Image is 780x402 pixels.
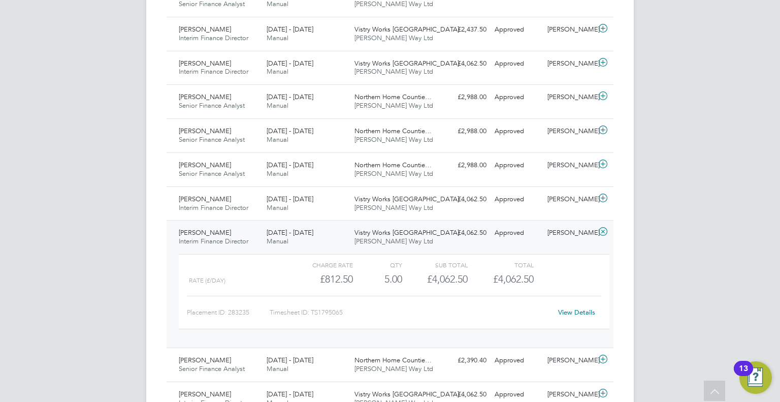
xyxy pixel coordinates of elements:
[353,259,402,271] div: QTY
[491,21,543,38] div: Approved
[438,157,491,174] div: £2,988.00
[543,225,596,241] div: [PERSON_NAME]
[179,101,245,110] span: Senior Finance Analyst
[267,364,288,373] span: Manual
[267,237,288,245] span: Manual
[353,271,402,288] div: 5.00
[267,34,288,42] span: Manual
[558,308,595,317] a: View Details
[543,89,596,106] div: [PERSON_NAME]
[354,364,433,373] span: [PERSON_NAME] Way Ltd
[179,34,248,42] span: Interim Finance Director
[402,259,468,271] div: Sub Total
[179,228,231,237] span: [PERSON_NAME]
[491,191,543,208] div: Approved
[354,237,433,245] span: [PERSON_NAME] Way Ltd
[491,89,543,106] div: Approved
[354,135,433,144] span: [PERSON_NAME] Way Ltd
[267,127,313,135] span: [DATE] - [DATE]
[491,157,543,174] div: Approved
[354,25,466,34] span: Vistry Works [GEOGRAPHIC_DATA]…
[179,67,248,76] span: Interim Finance Director
[438,191,491,208] div: £4,062.50
[267,356,313,364] span: [DATE] - [DATE]
[270,304,551,321] div: Timesheet ID: TS1795065
[468,259,533,271] div: Total
[402,271,468,288] div: £4,062.50
[438,352,491,369] div: £2,390.40
[179,127,231,135] span: [PERSON_NAME]
[179,195,231,203] span: [PERSON_NAME]
[179,92,231,101] span: [PERSON_NAME]
[354,390,466,398] span: Vistry Works [GEOGRAPHIC_DATA]…
[739,368,748,382] div: 13
[287,271,353,288] div: £812.50
[267,67,288,76] span: Manual
[543,55,596,72] div: [PERSON_NAME]
[354,203,433,212] span: [PERSON_NAME] Way Ltd
[543,157,596,174] div: [PERSON_NAME]
[267,390,313,398] span: [DATE] - [DATE]
[354,161,432,169] span: Northern Home Countie…
[267,161,313,169] span: [DATE] - [DATE]
[491,55,543,72] div: Approved
[267,228,313,237] span: [DATE] - [DATE]
[179,203,248,212] span: Interim Finance Director
[543,21,596,38] div: [PERSON_NAME]
[267,101,288,110] span: Manual
[179,59,231,68] span: [PERSON_NAME]
[491,225,543,241] div: Approved
[543,123,596,140] div: [PERSON_NAME]
[267,25,313,34] span: [DATE] - [DATE]
[267,59,313,68] span: [DATE] - [DATE]
[354,195,466,203] span: Vistry Works [GEOGRAPHIC_DATA]…
[179,135,245,144] span: Senior Finance Analyst
[267,203,288,212] span: Manual
[179,161,231,169] span: [PERSON_NAME]
[543,352,596,369] div: [PERSON_NAME]
[354,59,466,68] span: Vistry Works [GEOGRAPHIC_DATA]…
[438,225,491,241] div: £4,062.50
[739,361,772,394] button: Open Resource Center, 13 new notifications
[491,352,543,369] div: Approved
[354,34,433,42] span: [PERSON_NAME] Way Ltd
[438,55,491,72] div: £4,062.50
[179,364,245,373] span: Senior Finance Analyst
[179,169,245,178] span: Senior Finance Analyst
[354,92,432,101] span: Northern Home Countie…
[543,191,596,208] div: [PERSON_NAME]
[354,67,433,76] span: [PERSON_NAME] Way Ltd
[179,356,231,364] span: [PERSON_NAME]
[354,169,433,178] span: [PERSON_NAME] Way Ltd
[438,89,491,106] div: £2,988.00
[438,123,491,140] div: £2,988.00
[267,195,313,203] span: [DATE] - [DATE]
[493,273,534,285] span: £4,062.50
[179,25,231,34] span: [PERSON_NAME]
[287,259,353,271] div: Charge rate
[267,92,313,101] span: [DATE] - [DATE]
[354,101,433,110] span: [PERSON_NAME] Way Ltd
[354,127,432,135] span: Northern Home Countie…
[267,169,288,178] span: Manual
[354,228,466,237] span: Vistry Works [GEOGRAPHIC_DATA]…
[179,237,248,245] span: Interim Finance Director
[354,356,432,364] span: Northern Home Countie…
[267,135,288,144] span: Manual
[491,123,543,140] div: Approved
[438,21,491,38] div: £2,437.50
[189,277,225,284] span: Rate (£/day)
[187,304,270,321] div: Placement ID: 283235
[179,390,231,398] span: [PERSON_NAME]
